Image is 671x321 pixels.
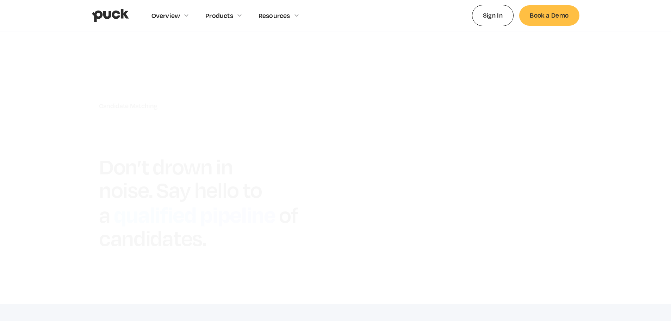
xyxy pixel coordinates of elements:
[519,5,579,25] a: Book a Demo
[99,153,262,228] h1: Don’t drown in noise. Say hello to a
[472,5,514,26] a: Sign In
[99,102,322,110] div: Candidate Matching
[205,12,233,19] div: Products
[151,12,180,19] div: Overview
[99,202,298,251] h1: of candidates.
[259,12,290,19] div: Resources
[110,199,279,229] h1: qualified pipeline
